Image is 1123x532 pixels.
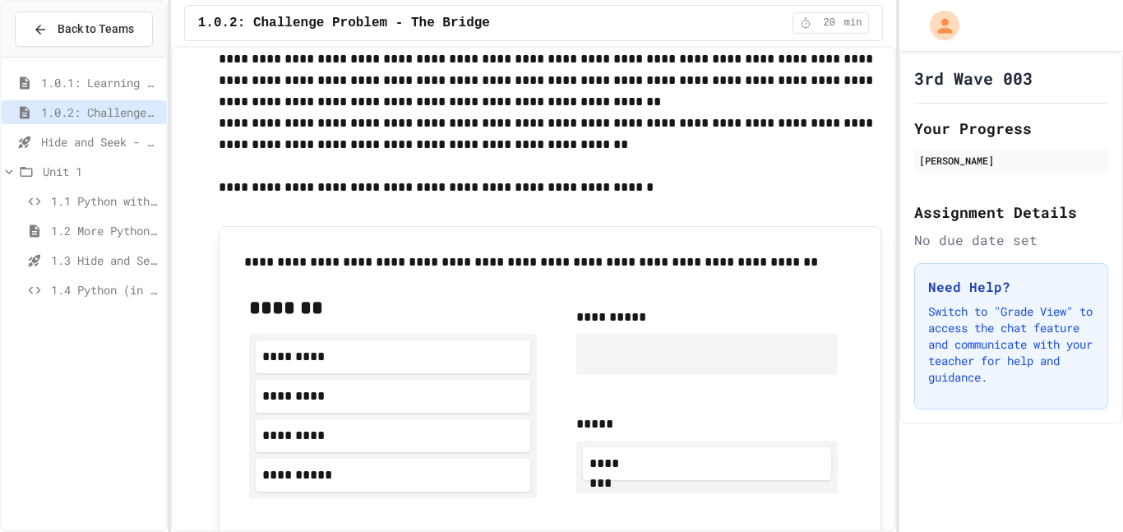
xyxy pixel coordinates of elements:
[928,277,1094,297] h3: Need Help?
[51,222,159,239] span: 1.2 More Python (using Turtle)
[41,133,159,150] span: Hide and Seek - SUB
[914,201,1108,224] h2: Assignment Details
[51,281,159,298] span: 1.4 Python (in Groups)
[914,117,1108,140] h2: Your Progress
[844,16,862,30] span: min
[928,303,1094,386] p: Switch to "Grade View" to access the chat feature and communicate with your teacher for help and ...
[41,74,159,91] span: 1.0.1: Learning to Solve Hard Problems
[914,67,1033,90] h1: 3rd Wave 003
[58,21,134,38] span: Back to Teams
[51,252,159,269] span: 1.3 Hide and Seek
[15,12,153,47] button: Back to Teams
[198,13,490,33] span: 1.0.2: Challenge Problem - The Bridge
[914,230,1108,250] div: No due date set
[913,7,964,44] div: My Account
[41,104,159,121] span: 1.0.2: Challenge Problem - The Bridge
[816,16,843,30] span: 20
[43,163,159,180] span: Unit 1
[919,153,1103,168] div: [PERSON_NAME]
[51,192,159,210] span: 1.1 Python with Turtle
